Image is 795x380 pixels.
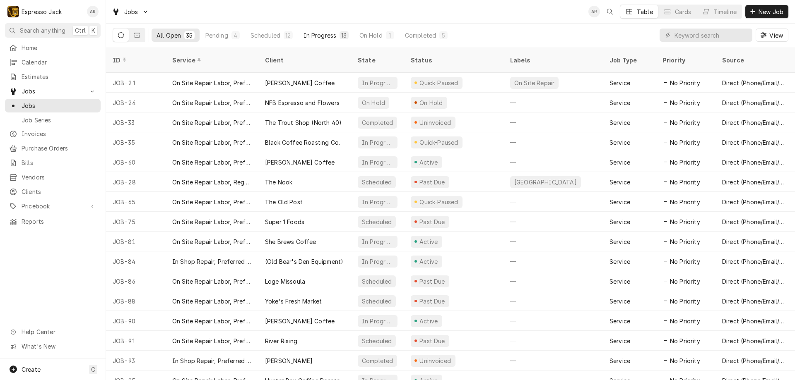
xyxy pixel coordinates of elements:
span: Search anything [20,26,65,35]
div: (Old Bear's Den Equipment) [265,257,343,266]
a: Estimates [5,70,101,84]
div: Service [609,217,630,226]
div: Allan Ross's Avatar [588,6,600,17]
div: Direct (Phone/Email/etc.) [722,356,785,365]
div: In Progress [361,257,394,266]
div: JOB-28 [106,172,166,192]
a: Go to Jobs [5,84,101,98]
div: On Site Repair Labor, Prefered Rate, Regular Hours [172,277,252,286]
span: No Priority [670,98,700,107]
div: Direct (Phone/Email/etc.) [722,198,785,206]
div: On Site Repair Labor, Prefered Rate, Regular Hours [172,237,252,246]
div: Active [418,237,439,246]
span: K [92,26,95,35]
div: — [503,152,603,172]
div: 12 [285,31,291,40]
div: On Site Repair Labor, Prefered Rate, Regular Hours [172,158,252,167]
div: Service [609,138,630,147]
div: 5 [441,31,446,40]
div: Service [609,198,630,206]
span: Calendar [22,58,96,67]
a: Calendar [5,55,101,69]
div: Direct (Phone/Email/etc.) [722,337,785,345]
div: Active [418,257,439,266]
div: Timeline [713,7,737,16]
div: In Progress [361,79,394,87]
div: Past Due [419,178,446,186]
a: Jobs [5,99,101,112]
a: Go to Jobs [108,5,152,19]
div: Completed [361,118,394,127]
div: 13 [341,31,347,40]
div: JOB-91 [106,331,166,351]
div: — [503,351,603,370]
div: — [503,331,603,351]
div: All Open [157,31,181,40]
span: Create [22,366,41,373]
span: Job Series [22,116,96,124]
div: Direct (Phone/Email/etc.) [722,297,785,306]
div: Service [609,257,630,266]
div: The Old Post [265,198,303,206]
div: JOB-33 [106,112,166,132]
div: Direct (Phone/Email/etc.) [722,79,785,87]
div: Job Type [609,56,649,65]
div: Scheduled [361,217,393,226]
span: Vendors [22,173,96,182]
div: JOB-24 [106,93,166,112]
div: In Progress [304,31,337,40]
div: Labels [510,56,596,65]
div: JOB-93 [106,351,166,370]
div: — [503,251,603,271]
a: Job Series [5,113,101,127]
div: On Site Repair Labor, Prefered Rate, Regular Hours [172,198,252,206]
a: Vendors [5,170,101,184]
div: Scheduled [251,31,280,40]
div: Espresso Jack's Avatar [7,6,19,17]
span: C [91,365,95,374]
span: No Priority [670,297,700,306]
div: JOB-21 [106,73,166,93]
div: Priority [662,56,707,65]
div: Active [418,158,439,167]
div: On Hold [359,31,383,40]
div: Direct (Phone/Email/etc.) [722,217,785,226]
div: [PERSON_NAME] Coffee [265,158,335,167]
div: In Progress [361,237,394,246]
div: Active [418,317,439,325]
div: She Brews Coffee [265,237,316,246]
div: Service [609,178,630,186]
div: — [503,93,603,112]
span: No Priority [670,178,700,186]
div: Direct (Phone/Email/etc.) [722,158,785,167]
div: On Site Repair Labor, Prefered Rate, Regular Hours [172,118,252,127]
div: On Site Repair Labor, Prefered Rate, Regular Hours [172,98,252,107]
div: Past Due [419,217,446,226]
div: In Shop Repair, Preferred Rate [172,356,252,365]
button: Search anythingCtrlK [5,23,101,38]
div: Service [609,277,630,286]
div: Direct (Phone/Email/etc.) [722,98,785,107]
span: No Priority [670,198,700,206]
div: On Site Repair Labor, Prefered Rate, Regular Hours [172,217,252,226]
div: Loge Missoula [265,277,305,286]
span: Bills [22,158,96,167]
div: Allan Ross's Avatar [87,6,99,17]
a: Bills [5,156,101,170]
div: Direct (Phone/Email/etc.) [722,257,785,266]
span: No Priority [670,138,700,147]
span: Reports [22,217,96,226]
div: Scheduled [361,277,393,286]
div: In Progress [361,138,394,147]
div: — [503,132,603,152]
div: 1 [388,31,393,40]
div: On Hold [418,98,444,107]
div: Quick-Paused [419,79,459,87]
div: 35 [186,31,193,40]
div: E [7,6,19,17]
div: River Rising [265,337,297,345]
div: — [503,192,603,212]
span: Jobs [22,101,96,110]
div: 4 [233,31,238,40]
span: Jobs [22,87,84,96]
